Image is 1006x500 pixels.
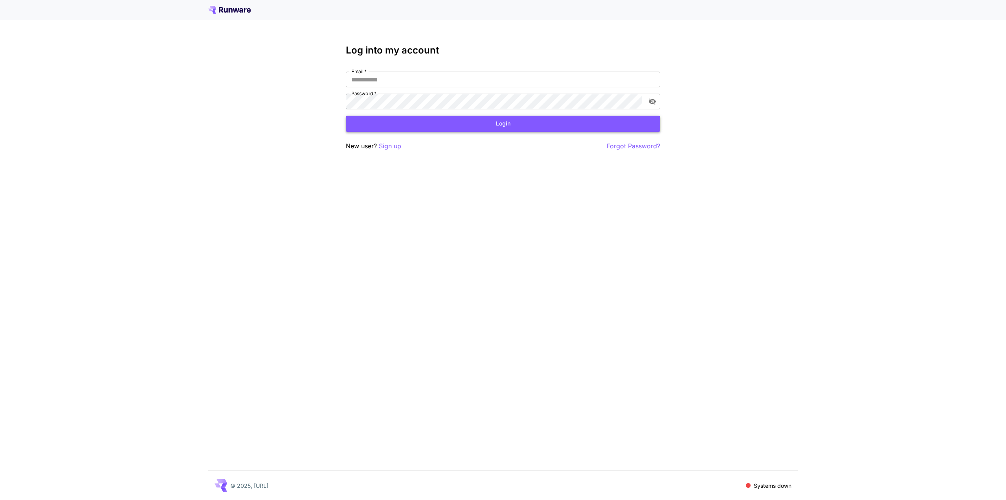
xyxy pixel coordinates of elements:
label: Email [351,68,367,75]
button: Sign up [379,141,401,151]
p: New user? [346,141,401,151]
button: toggle password visibility [645,94,659,109]
button: Forgot Password? [607,141,660,151]
h3: Log into my account [346,45,660,56]
button: Login [346,116,660,132]
p: © 2025, [URL] [230,482,268,490]
p: Systems down [754,482,791,490]
label: Password [351,90,376,97]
